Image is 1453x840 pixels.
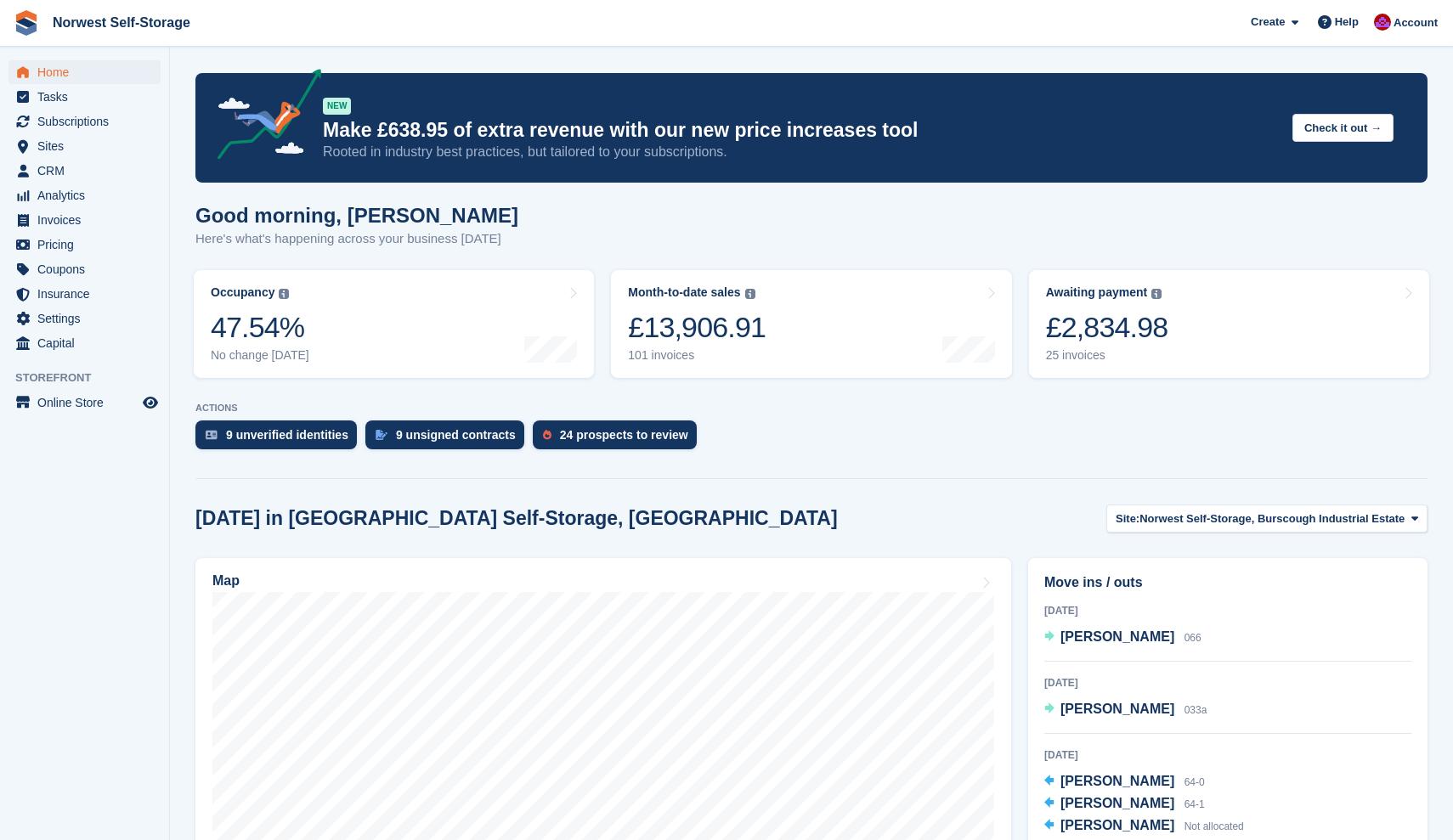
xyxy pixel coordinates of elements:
p: Make £638.95 of extra revenue with our new price increases tool [323,118,1279,143]
span: Help [1335,14,1359,31]
span: Account [1394,14,1438,31]
div: 101 invoices [628,348,766,363]
span: 033a [1184,704,1207,716]
div: [DATE] [1044,603,1411,618]
span: Create [1251,14,1285,31]
span: 066 [1184,632,1201,644]
a: menu [8,257,161,281]
span: Insurance [37,282,139,306]
a: Awaiting payment £2,834.98 25 invoices [1029,270,1429,378]
div: 25 invoices [1046,348,1168,363]
span: [PERSON_NAME] [1060,796,1174,810]
span: [PERSON_NAME] [1060,629,1174,644]
a: Occupancy 47.54% No change [DATE] [194,270,594,378]
a: menu [8,85,161,109]
div: No change [DATE] [211,348,309,363]
div: Month-to-date sales [628,285,740,300]
a: menu [8,331,161,355]
a: Month-to-date sales £13,906.91 101 invoices [611,270,1011,378]
a: menu [8,391,161,414]
button: Site: Norwest Self-Storage, Burscough Industrial Estate [1106,505,1428,533]
img: contract_signature_icon-13c848040528278c33f63329250d36e43548de30e8caae1d1a13099fd9432cc5.svg [376,430,387,440]
span: Storefront [15,369,169,386]
span: Coupons [37,257,139,281]
a: menu [8,282,161,306]
span: Home [37,60,139,84]
div: Occupancy [211,285,274,300]
h2: Map [212,573,240,589]
a: Norwest Self-Storage [46,8,197,37]
a: 24 prospects to review [533,420,705,458]
a: menu [8,134,161,158]
div: Awaiting payment [1046,285,1148,300]
span: Tasks [37,85,139,109]
h1: Good morning, [PERSON_NAME] [195,204,518,227]
a: menu [8,307,161,330]
div: [DATE] [1044,747,1411,763]
a: menu [8,208,161,232]
span: CRM [37,159,139,183]
a: [PERSON_NAME] 066 [1044,627,1201,649]
img: stora-icon-8386f47178a22dfd0bd8f6a31ec36ba5ce8667c1dd55bd0f319d3a0aa187defe.svg [14,10,39,36]
div: £13,906.91 [628,310,766,345]
span: [PERSON_NAME] [1060,818,1174,832]
a: Preview store [140,392,161,413]
a: menu [8,159,161,183]
a: 9 unsigned contracts [365,420,533,458]
div: NEW [323,98,351,115]
h2: [DATE] in [GEOGRAPHIC_DATA] Self-Storage, [GEOGRAPHIC_DATA] [195,507,838,530]
span: 64-1 [1184,798,1205,810]
a: menu [8,233,161,257]
span: Settings [37,307,139,330]
a: [PERSON_NAME] 033a [1044,699,1207,721]
span: Online Store [37,391,139,414]
img: prospect-51fa495bee0391a8d652442698ab0144808aea92771e9ea1ae160a38d050c398.svg [543,430,551,440]
p: Rooted in industry best practices, but tailored to your subscriptions. [323,143,1279,161]
span: Analytics [37,183,139,207]
p: ACTIONS [195,403,1428,414]
span: 64-0 [1184,776,1205,788]
span: [PERSON_NAME] [1060,702,1174,716]
div: [DATE] [1044,675,1411,691]
div: 24 prospects to review [560,428,688,442]
div: £2,834.98 [1046,310,1168,345]
img: verify_identity-adf6edd0f0f0b5bbfe63781bf79b02c33cf7c696d77639b501bdc392416b5a36.svg [206,430,218,440]
span: [PERSON_NAME] [1060,774,1174,788]
img: price-adjustments-announcement-icon-8257ccfd72463d97f412b2fc003d46551f7dbcb40ab6d574587a9cd5c0d94... [203,69,322,166]
div: 9 unverified identities [226,428,348,442]
button: Check it out → [1292,114,1394,142]
span: Not allocated [1184,820,1244,832]
a: [PERSON_NAME] Not allocated [1044,815,1244,837]
a: [PERSON_NAME] 64-1 [1044,793,1205,815]
span: Invoices [37,208,139,232]
a: menu [8,110,161,133]
span: Subscriptions [37,110,139,133]
a: menu [8,183,161,207]
a: 9 unverified identities [195,420,365,458]
h2: Move ins / outs [1044,572,1411,593]
a: [PERSON_NAME] 64-0 [1044,771,1205,793]
span: Sites [37,134,139,158]
img: icon-info-grey-7440780725fd019a000dd9b08b2336e03edf1995a4989e88bcd33f0948082b44.svg [1151,289,1162,299]
p: Here's what's happening across your business [DATE] [195,229,518,249]
div: 9 unsigned contracts [396,428,516,442]
img: icon-info-grey-7440780725fd019a000dd9b08b2336e03edf1995a4989e88bcd33f0948082b44.svg [279,289,289,299]
a: menu [8,60,161,84]
span: Capital [37,331,139,355]
span: Site: [1116,510,1139,527]
span: Pricing [37,233,139,257]
div: 47.54% [211,310,309,345]
img: Daniel Grensinger [1374,14,1391,31]
img: icon-info-grey-7440780725fd019a000dd9b08b2336e03edf1995a4989e88bcd33f0948082b44.svg [745,289,755,299]
span: Norwest Self-Storage, Burscough Industrial Estate [1139,510,1405,527]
